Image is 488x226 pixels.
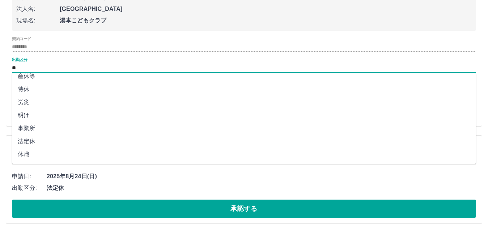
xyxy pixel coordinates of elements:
[47,184,476,192] span: 法定休
[12,172,47,181] span: 申請日:
[12,83,476,96] li: 特休
[60,16,472,25] span: 湯本こどもクラブ
[47,172,476,181] span: 2025年8月24日(日)
[12,57,27,63] label: 出勤区分
[12,109,476,122] li: 明け
[12,184,47,192] span: 出勤区分:
[16,16,60,25] span: 現場名:
[12,96,476,109] li: 労災
[12,36,31,42] label: 契約コード
[12,122,476,135] li: 事業所
[12,135,476,148] li: 法定休
[16,5,60,13] span: 法人名:
[12,70,476,83] li: 産休等
[12,148,476,161] li: 休職
[60,5,472,13] span: [GEOGRAPHIC_DATA]
[12,200,476,218] button: 承認する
